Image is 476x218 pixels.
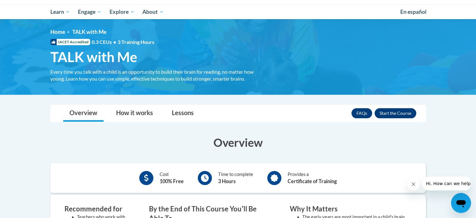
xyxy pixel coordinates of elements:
b: Certificate of Training [288,178,337,184]
b: 3 Hours [218,178,236,184]
a: FAQs [351,108,372,118]
iframe: Message from company [422,177,471,190]
a: How it works [110,105,159,122]
span: • [113,39,116,45]
h3: Why It Matters [290,204,412,214]
span: About [142,8,164,16]
iframe: Button to launch messaging window [451,193,471,213]
span: En español [400,8,427,15]
div: Provides a [288,171,337,185]
span: 0.3 CEUs [92,39,154,45]
div: Every time you talk with a child is an opportunity to build their brain for reading, no matter ho... [50,68,266,82]
h3: Recommended for [64,204,130,214]
a: Learn [46,5,74,19]
div: Main menu [41,5,435,19]
span: Hi. How can we help? [4,4,51,9]
span: Learn [50,8,70,16]
span: IACET Accredited [50,39,90,45]
span: Engage [78,8,101,16]
a: Explore [105,5,139,19]
a: Home [50,29,65,35]
a: En español [396,5,431,19]
span: Explore [110,8,135,16]
div: Cost [160,171,184,185]
a: Overview [63,105,104,122]
span: TALK with Me [50,49,137,65]
button: Enroll [375,108,416,118]
div: Time to complete [218,171,253,185]
b: 100% Free [160,178,184,184]
a: Lessons [166,105,200,122]
span: TALK with Me [72,29,106,35]
iframe: Close message [407,178,420,190]
a: Engage [74,5,105,19]
a: About [138,5,168,19]
h3: Overview [50,135,426,150]
span: 3 Training Hours [118,39,154,45]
